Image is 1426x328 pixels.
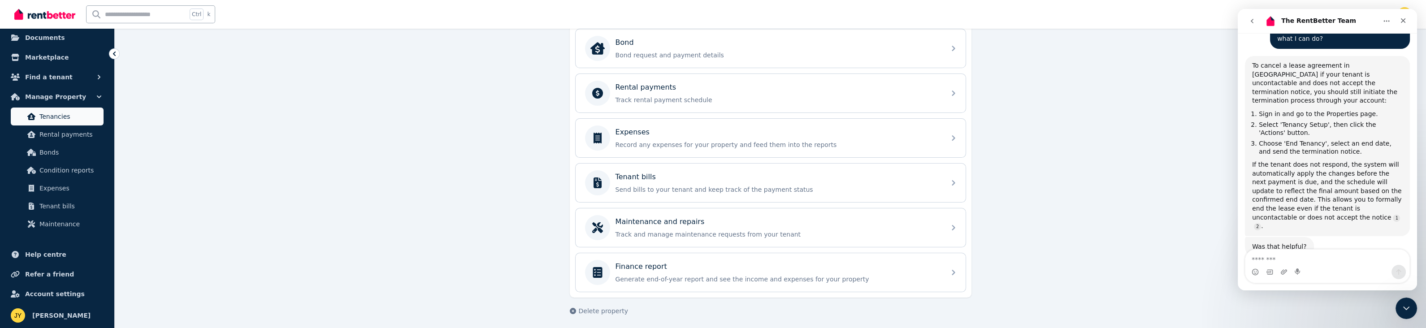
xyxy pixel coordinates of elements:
a: Maintenance and repairsTrack and manage maintenance requests from your tenant [576,208,966,247]
span: Account settings [25,289,85,299]
span: Condition reports [39,165,100,176]
a: Help centre [7,246,107,263]
a: Rental paymentsTrack rental payment schedule [576,74,966,112]
span: Refer a friend [25,269,74,280]
a: Expenses [11,179,104,197]
button: Delete property [570,306,628,315]
span: Ctrl [190,9,204,20]
span: Manage Property [25,91,86,102]
span: Tenancies [39,111,100,122]
img: JIAN YU [11,308,25,323]
p: Finance report [615,261,667,272]
a: Account settings [7,285,107,303]
span: Tenant bills [39,201,100,211]
span: Maintenance [39,219,100,229]
span: Marketplace [25,52,69,63]
a: Maintenance [11,215,104,233]
a: Finance reportGenerate end-of-year report and see the income and expenses for your property [576,253,966,292]
p: Rental payments [615,82,676,93]
p: Send bills to your tenant and keep track of the payment status [615,185,940,194]
p: Tenant bills [615,172,656,182]
a: Marketplace [7,48,107,66]
a: Condition reports [11,161,104,179]
button: Manage Property [7,88,107,106]
span: Find a tenant [25,72,73,82]
span: Delete property [579,306,628,315]
p: Maintenance and repairs [615,216,705,227]
p: Track rental payment schedule [615,95,940,104]
p: Track and manage maintenance requests from your tenant [615,230,940,239]
span: k [207,11,210,18]
p: Bond request and payment details [615,51,940,60]
a: Tenant bills [11,197,104,215]
span: Bonds [39,147,100,158]
iframe: Intercom live chat [1396,298,1417,319]
span: Expenses [39,183,100,194]
iframe: Intercom live chat [1238,9,1417,290]
span: [PERSON_NAME] [32,310,91,321]
a: Refer a friend [7,265,107,283]
p: Record any expenses for your property and feed them into the reports [615,140,940,149]
a: BondBondBond request and payment details [576,29,966,68]
a: Documents [7,29,107,47]
a: Tenancies [11,108,104,125]
img: JIAN YU [1397,7,1412,22]
a: Rental payments [11,125,104,143]
img: Bond [590,41,605,56]
a: Tenant billsSend bills to your tenant and keep track of the payment status [576,164,966,202]
a: ExpensesRecord any expenses for your property and feed them into the reports [576,119,966,157]
span: Help centre [25,249,66,260]
span: Rental payments [39,129,100,140]
button: Find a tenant [7,68,107,86]
p: Generate end-of-year report and see the income and expenses for your property [615,275,940,284]
a: Bonds [11,143,104,161]
p: Bond [615,37,634,48]
span: Documents [25,32,65,43]
img: RentBetter [14,8,75,21]
p: Expenses [615,127,650,138]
